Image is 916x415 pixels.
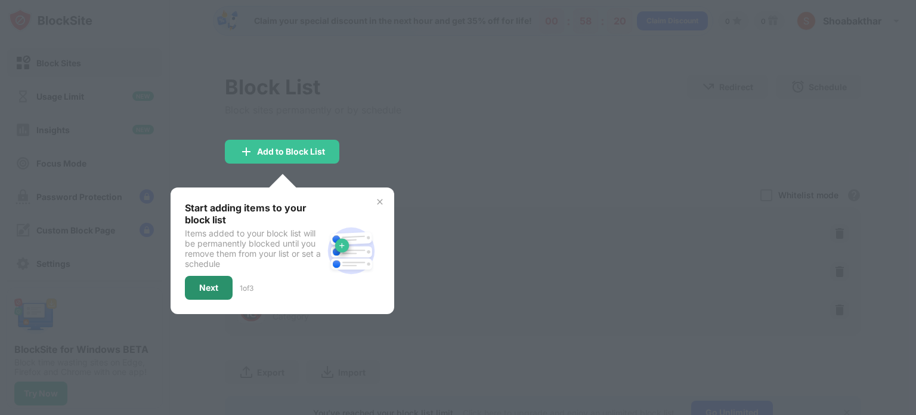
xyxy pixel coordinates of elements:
div: Items added to your block list will be permanently blocked until you remove them from your list o... [185,228,323,269]
div: Add to Block List [257,147,325,156]
div: 1 of 3 [240,284,253,293]
div: Next [199,283,218,293]
div: Start adding items to your block list [185,202,323,226]
img: x-button.svg [375,197,385,207]
img: block-site.svg [323,222,380,279]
